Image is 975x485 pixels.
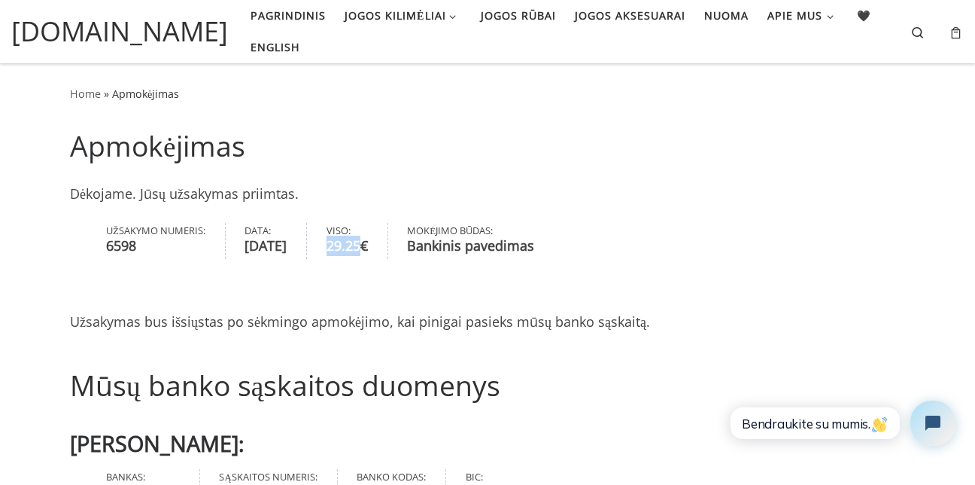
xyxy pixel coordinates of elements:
[251,32,300,59] span: English
[407,223,554,259] li: Mokėjimo būdas:
[70,430,905,457] h3: [PERSON_NAME]:
[106,223,226,259] li: Užsakymo numeris:
[327,223,388,259] li: Viso:
[106,236,205,256] strong: 6598
[70,87,101,101] a: Home
[70,184,905,205] p: Dėkojame. Jūsų užsakymas priimtas.
[70,368,905,404] h2: Mūsų banko sąskaitos duomenys
[712,388,968,459] iframe: Tidio Chat
[407,236,534,256] strong: Bankinis pavedimas
[112,87,179,101] span: Apmokėjimas
[360,236,368,255] span: €
[11,11,228,52] a: [DOMAIN_NAME]
[70,312,905,333] p: Užsakymas bus išsiųstas po sėkmingo apmokėjimo, kai pinigai pasieks mūsų banko sąskaitą.
[245,223,307,259] li: Data:
[327,236,368,255] bdi: 29.25
[70,125,905,167] h1: Apmokėjimas
[245,236,287,256] strong: [DATE]
[104,87,109,101] span: »
[246,32,305,63] a: English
